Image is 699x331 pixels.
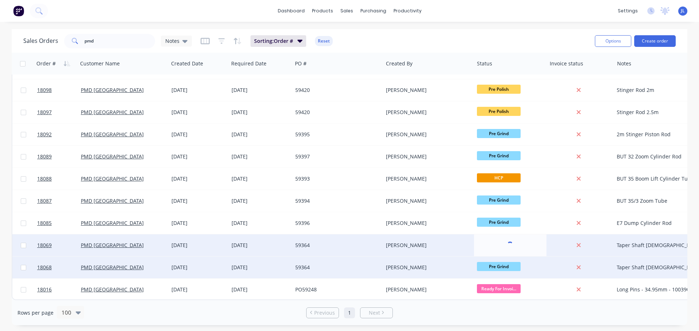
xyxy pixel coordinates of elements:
span: Pre Grind [477,151,521,160]
div: [DATE] [171,286,226,293]
div: Notes [617,60,631,67]
div: [DATE] [232,286,289,293]
div: [DATE] [171,175,226,182]
div: [DATE] [171,242,226,249]
button: Create order [634,35,676,47]
a: PMD [GEOGRAPHIC_DATA] [81,153,144,160]
div: PO59248 [295,286,376,293]
span: 18069 [37,242,52,249]
a: PMD [GEOGRAPHIC_DATA] [81,286,144,293]
ul: Pagination [303,307,396,318]
span: JL [681,8,685,14]
a: PMD [GEOGRAPHIC_DATA] [81,264,144,271]
div: 59397 [295,153,376,160]
a: PMD [GEOGRAPHIC_DATA] [81,242,144,249]
span: HCP [477,173,521,182]
a: 18092 [37,124,81,145]
div: [DATE] [171,197,226,205]
a: Page 1 is your current page [344,307,355,318]
img: Factory [13,5,24,16]
span: 18098 [37,86,52,94]
div: [DATE] [171,131,226,138]
div: [DATE] [171,219,226,227]
div: [PERSON_NAME] [386,175,467,182]
div: 59420 [295,86,376,94]
div: [DATE] [232,86,289,94]
a: 18085 [37,212,81,234]
div: Customer Name [80,60,120,67]
span: 18068 [37,264,52,271]
span: 18092 [37,131,52,138]
button: Options [595,35,631,47]
div: PO # [295,60,307,67]
span: 18016 [37,286,52,293]
div: Order # [36,60,56,67]
div: productivity [390,5,425,16]
div: [DATE] [232,109,289,116]
div: purchasing [357,5,390,16]
div: 59393 [295,175,376,182]
div: [PERSON_NAME] [386,86,467,94]
span: Ready For Invoi... [477,284,521,293]
div: settings [614,5,641,16]
div: [DATE] [232,131,289,138]
div: 59364 [295,264,376,271]
button: Reset [315,36,333,46]
div: [DATE] [171,264,226,271]
div: [PERSON_NAME] [386,197,467,205]
div: [PERSON_NAME] [386,131,467,138]
div: [DATE] [171,153,226,160]
a: 18087 [37,190,81,212]
a: 18097 [37,101,81,123]
a: PMD [GEOGRAPHIC_DATA] [81,109,144,116]
div: 59396 [295,219,376,227]
span: 18097 [37,109,52,116]
span: Pre Grind [477,195,521,205]
a: Next page [360,309,392,316]
div: sales [337,5,357,16]
button: Sorting:Order # [250,35,306,47]
div: Created By [386,60,412,67]
a: PMD [GEOGRAPHIC_DATA] [81,131,144,138]
div: products [308,5,337,16]
div: [PERSON_NAME] [386,219,467,227]
div: 59364 [295,242,376,249]
span: Next [369,309,380,316]
div: [PERSON_NAME] [386,153,467,160]
div: [DATE] [171,86,226,94]
span: 18085 [37,219,52,227]
div: [PERSON_NAME] [386,242,467,249]
div: [PERSON_NAME] [386,286,467,293]
span: Sorting: Order # [254,37,293,45]
div: Required Date [231,60,266,67]
div: [DATE] [232,242,289,249]
div: [DATE] [232,264,289,271]
div: [DATE] [171,109,226,116]
div: Status [477,60,492,67]
span: Pre Polish [477,107,521,116]
div: [PERSON_NAME] [386,109,467,116]
a: PMD [GEOGRAPHIC_DATA] [81,86,144,93]
span: Pre Grind [477,129,521,138]
div: 59420 [295,109,376,116]
div: [DATE] [232,153,289,160]
a: 18089 [37,146,81,167]
div: Invoice status [550,60,583,67]
span: Pre Grind [477,218,521,227]
a: 18069 [37,234,81,256]
div: 59394 [295,197,376,205]
div: [DATE] [232,219,289,227]
a: dashboard [274,5,308,16]
div: [DATE] [232,175,289,182]
a: PMD [GEOGRAPHIC_DATA] [81,197,144,204]
div: 59395 [295,131,376,138]
input: Search... [84,34,155,48]
span: 18088 [37,175,52,182]
h1: Sales Orders [23,37,58,44]
span: Pre Polish [477,85,521,94]
span: 18087 [37,197,52,205]
a: PMD [GEOGRAPHIC_DATA] [81,175,144,182]
a: PMD [GEOGRAPHIC_DATA] [81,219,144,226]
div: Created Date [171,60,203,67]
a: 18088 [37,168,81,190]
